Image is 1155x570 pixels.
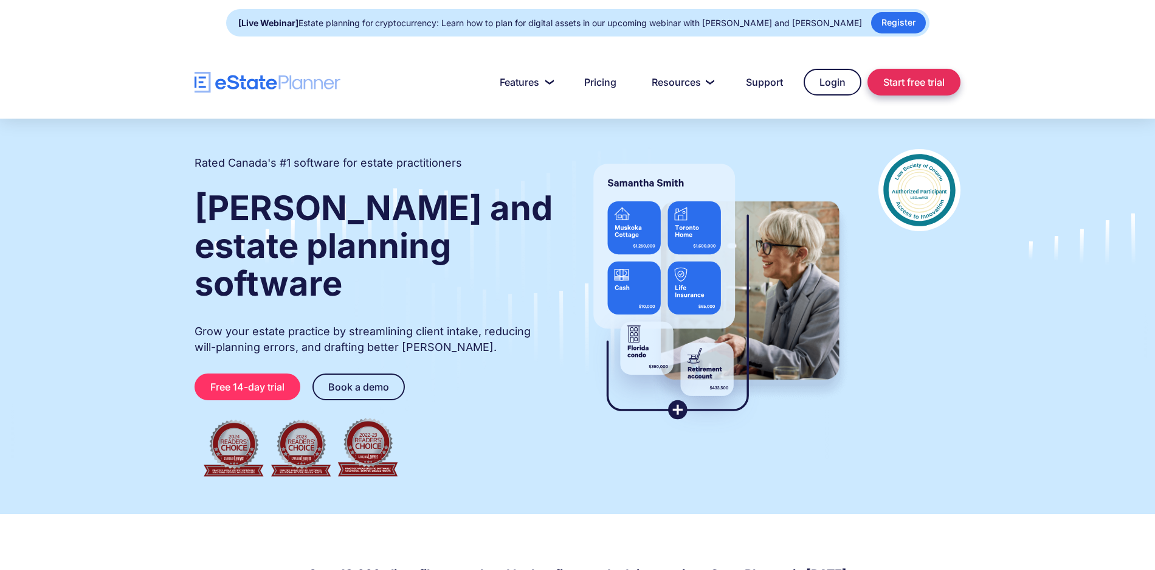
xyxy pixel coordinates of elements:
a: Free 14-day trial [195,374,300,400]
a: Start free trial [867,69,960,96]
p: Grow your estate practice by streamlining client intake, reducing will-planning errors, and draft... [195,324,554,355]
a: Register [871,12,926,33]
a: Resources [637,70,725,94]
a: Pricing [570,70,631,94]
a: Book a demo [312,374,405,400]
strong: [PERSON_NAME] and estate planning software [195,187,553,304]
a: home [195,72,340,93]
a: Features [485,70,564,94]
h2: Rated Canada's #1 software for estate practitioners [195,155,462,171]
img: estate planner showing wills to their clients, using eState Planner, a leading estate planning so... [579,149,854,435]
strong: [Live Webinar] [238,18,298,28]
div: Estate planning for cryptocurrency: Learn how to plan for digital assets in our upcoming webinar ... [238,15,862,32]
a: Support [731,70,798,94]
a: Login [804,69,861,96]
